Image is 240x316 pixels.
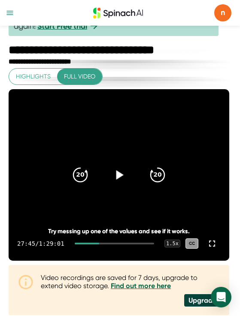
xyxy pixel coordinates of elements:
div: 1.5 x [164,240,180,247]
div: 27:45 / 1:29:01 [17,240,64,247]
span: Highlights [16,71,51,82]
div: Try messing up one of the values and see if it works. [30,228,207,235]
a: Start Free trial [37,21,87,31]
a: Find out more here [111,282,171,290]
button: Highlights [9,69,58,84]
div: CC [185,238,198,249]
div: Video recordings are saved for 7 days, upgrade to extend video storage. [41,274,221,290]
span: n [214,4,231,21]
div: Upgrade [184,294,221,307]
div: Open Intercom Messenger [211,287,231,307]
button: Full video [57,69,102,84]
span: Full video [64,71,95,82]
